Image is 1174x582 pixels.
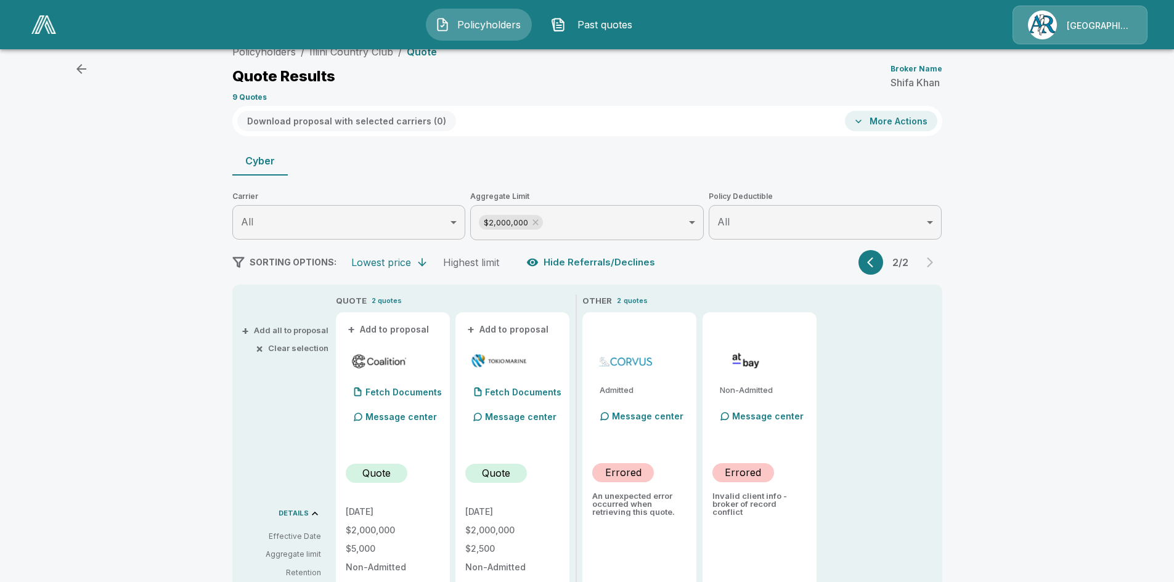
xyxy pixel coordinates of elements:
[258,344,328,352] button: ×Clear selection
[346,507,440,516] p: [DATE]
[465,563,560,572] p: Non-Admitted
[725,465,761,480] p: Errored
[362,466,391,480] p: Quote
[720,386,807,394] p: Non-Admitted
[426,9,532,41] button: Policyholders IconPolicyholders
[232,190,466,203] span: Carrier
[524,251,660,274] button: Hide Referrals/Declines
[470,352,528,370] img: tmhcccyber
[398,44,402,59] li: /
[709,190,942,203] span: Policy Deductible
[465,323,552,336] button: +Add to proposal
[365,410,437,423] p: Message center
[891,78,940,87] p: Shifa Khan
[242,567,321,578] p: Retention
[891,65,942,73] p: Broker Name
[551,17,566,32] img: Past quotes Icon
[346,563,440,572] p: Non-Admitted
[605,465,642,480] p: Errored
[485,388,561,397] p: Fetch Documents
[465,507,560,516] p: [DATE]
[600,386,687,394] p: Admitted
[336,295,367,307] p: QUOTE
[470,190,704,203] span: Aggregate Limit
[435,17,450,32] img: Policyholders Icon
[624,296,648,306] p: quotes
[888,257,913,267] p: 2 / 2
[237,111,456,131] button: Download proposal with selected carriers (0)
[346,323,432,336] button: +Add to proposal
[617,296,621,306] p: 2
[365,388,442,397] p: Fetch Documents
[241,216,253,228] span: All
[346,544,440,553] p: $5,000
[479,216,533,230] span: $2,000,000
[242,549,321,560] p: Aggregate limit
[351,256,411,269] div: Lowest price
[407,47,437,57] p: Quote
[465,544,560,553] p: $2,500
[482,466,510,480] p: Quote
[301,44,304,59] li: /
[244,326,328,334] button: +Add all to proposal
[232,44,437,59] nav: breadcrumb
[455,17,523,32] span: Policyholders
[485,410,556,423] p: Message center
[348,325,355,334] span: +
[443,256,499,269] div: Highest limit
[542,9,648,41] button: Past quotes IconPast quotes
[250,257,336,267] span: SORTING OPTIONS:
[845,111,937,131] button: More Actions
[232,69,335,84] p: Quote Results
[256,344,263,352] span: ×
[232,46,296,58] a: Policyholders
[232,94,267,101] p: 9 Quotes
[712,492,807,516] p: Invalid client info - broker of record conflict
[309,46,393,58] a: Illini Country Club
[232,146,288,176] button: Cyber
[717,352,775,370] img: atbaycybersurplus
[242,531,321,542] p: Effective Date
[467,325,475,334] span: +
[717,216,730,228] span: All
[346,526,440,535] p: $2,000,000
[571,17,638,32] span: Past quotes
[279,510,309,517] p: DETAILS
[592,492,687,516] p: An unexpected error occurred when retrieving this quote.
[597,352,654,370] img: corvuscybersurplus
[372,296,402,306] p: 2 quotes
[465,526,560,535] p: $2,000,000
[612,410,683,422] p: Message center
[479,215,543,230] div: $2,000,000
[31,15,56,34] img: AA Logo
[582,295,612,307] p: OTHER
[242,326,249,334] span: +
[732,410,804,422] p: Message center
[351,352,408,370] img: coalitioncyber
